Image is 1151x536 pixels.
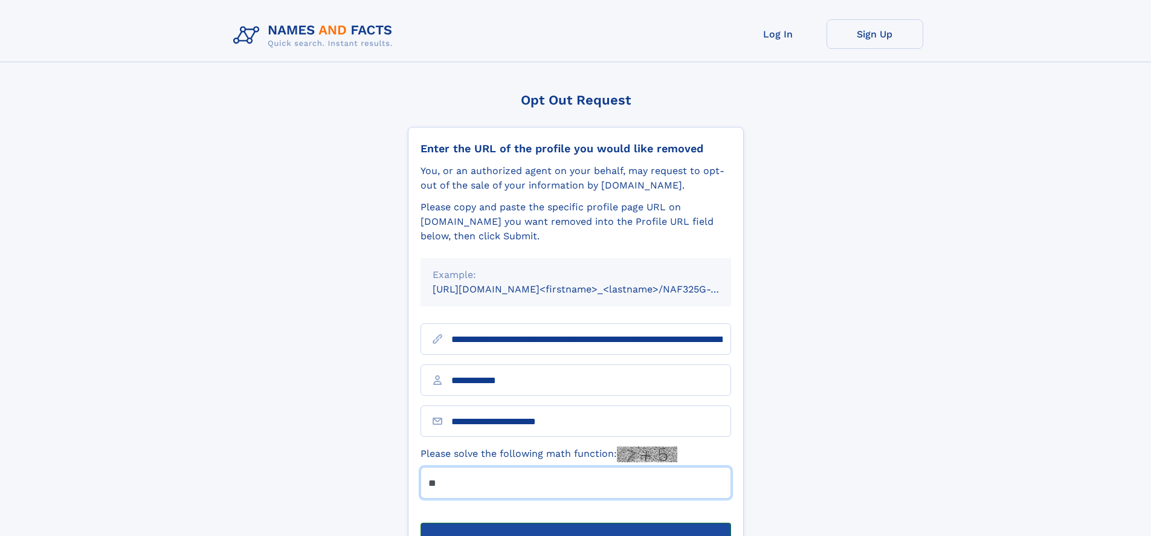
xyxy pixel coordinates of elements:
[421,447,677,462] label: Please solve the following math function:
[228,19,402,52] img: Logo Names and Facts
[421,164,731,193] div: You, or an authorized agent on your behalf, may request to opt-out of the sale of your informatio...
[408,92,744,108] div: Opt Out Request
[827,19,923,49] a: Sign Up
[421,142,731,155] div: Enter the URL of the profile you would like removed
[421,200,731,244] div: Please copy and paste the specific profile page URL on [DOMAIN_NAME] you want removed into the Pr...
[730,19,827,49] a: Log In
[433,268,719,282] div: Example:
[433,283,754,295] small: [URL][DOMAIN_NAME]<firstname>_<lastname>/NAF325G-xxxxxxxx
